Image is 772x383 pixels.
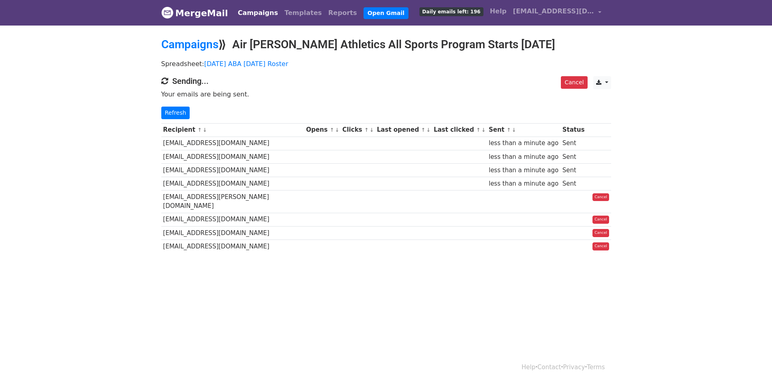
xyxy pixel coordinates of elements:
[487,123,560,137] th: Sent
[364,7,408,19] a: Open Gmail
[281,5,325,21] a: Templates
[325,5,360,21] a: Reports
[476,127,481,133] a: ↑
[560,177,586,190] td: Sent
[489,179,558,188] div: less than a minute ago
[161,137,304,150] td: [EMAIL_ADDRESS][DOMAIN_NAME]
[370,127,374,133] a: ↓
[330,127,334,133] a: ↑
[560,123,586,137] th: Status
[587,364,605,371] a: Terms
[522,364,535,371] a: Help
[375,123,432,137] th: Last opened
[161,150,304,163] td: [EMAIL_ADDRESS][DOMAIN_NAME]
[340,123,375,137] th: Clicks
[513,6,594,16] span: [EMAIL_ADDRESS][DOMAIN_NAME]
[161,123,304,137] th: Recipient
[419,7,483,16] span: Daily emails left: 196
[560,163,586,177] td: Sent
[161,90,611,98] p: Your emails are being sent.
[487,3,510,19] a: Help
[592,242,609,250] a: Cancel
[161,60,611,68] p: Spreadsheet:
[161,163,304,177] td: [EMAIL_ADDRESS][DOMAIN_NAME]
[161,4,228,21] a: MergeMail
[560,137,586,150] td: Sent
[507,127,511,133] a: ↑
[161,76,611,86] h4: Sending...
[592,229,609,237] a: Cancel
[364,127,369,133] a: ↑
[489,139,558,148] div: less than a minute ago
[304,123,340,137] th: Opens
[161,38,218,51] a: Campaigns
[204,60,289,68] a: [DATE] ABA [DATE] Roster
[161,226,304,240] td: [EMAIL_ADDRESS][DOMAIN_NAME]
[512,127,516,133] a: ↓
[416,3,487,19] a: Daily emails left: 196
[235,5,281,21] a: Campaigns
[197,127,202,133] a: ↑
[592,216,609,224] a: Cancel
[161,240,304,253] td: [EMAIL_ADDRESS][DOMAIN_NAME]
[560,150,586,163] td: Sent
[426,127,431,133] a: ↓
[335,127,339,133] a: ↓
[161,213,304,226] td: [EMAIL_ADDRESS][DOMAIN_NAME]
[203,127,207,133] a: ↓
[481,127,486,133] a: ↓
[421,127,426,133] a: ↑
[510,3,605,22] a: [EMAIL_ADDRESS][DOMAIN_NAME]
[161,177,304,190] td: [EMAIL_ADDRESS][DOMAIN_NAME]
[161,6,173,19] img: MergeMail logo
[161,190,304,213] td: [EMAIL_ADDRESS][PERSON_NAME][DOMAIN_NAME]
[161,107,190,119] a: Refresh
[563,364,585,371] a: Privacy
[161,38,611,51] h2: ⟫ Air [PERSON_NAME] Athletics All Sports Program Starts [DATE]
[489,152,558,162] div: less than a minute ago
[432,123,487,137] th: Last clicked
[561,76,587,89] a: Cancel
[489,166,558,175] div: less than a minute ago
[537,364,561,371] a: Contact
[592,193,609,201] a: Cancel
